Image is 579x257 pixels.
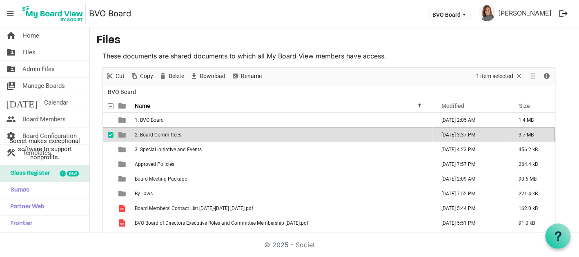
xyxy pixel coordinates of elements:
span: people [6,111,16,127]
button: Copy [129,71,154,81]
button: Cut [104,71,126,81]
span: Rename [240,71,263,81]
span: Name [135,103,150,109]
td: checkbox [103,142,114,157]
div: new [67,171,79,177]
span: Board Configuration [22,128,77,144]
td: is template cell column header type [114,172,132,186]
td: is template cell column header type [114,113,132,127]
span: Calendar [44,94,68,111]
p: These documents are shared documents to which all My Board View members have access. [102,51,556,61]
td: June 02, 2025 5:51 PM column header Modified [433,216,510,230]
td: By-Laws is template cell column header Name [132,186,433,201]
td: 3.7 MB is template cell column header Size [510,127,555,142]
td: October 29, 2024 4:23 PM column header Modified [433,142,510,157]
button: Rename [229,71,263,81]
td: Board Members' Contact List 2025-2028 May 2025.pdf is template cell column header Name [132,201,433,216]
div: Download [187,68,228,85]
td: is template cell column header type [114,142,132,157]
button: BVO Board dropdownbutton [427,9,471,20]
span: Board Meeting Package [135,176,187,182]
span: By-Laws [135,191,153,197]
td: September 12, 2025 2:05 AM column header Modified [433,113,510,127]
td: checkbox [103,157,114,172]
td: checkbox [103,113,114,127]
td: is template cell column header type [114,186,132,201]
td: September 12, 2025 2:09 AM column header Modified [433,172,510,186]
td: September 07, 2025 7:57 PM column header Modified [433,157,510,172]
td: is template cell column header type [114,127,132,142]
span: 1. BVO Board [135,117,164,123]
td: 3. Special Initiative and Events is template cell column header Name [132,142,433,157]
div: Cut [103,68,127,85]
td: 1.4 MB is template cell column header Size [510,113,555,127]
td: September 08, 2025 3:37 PM column header Modified [433,127,510,142]
td: 221.4 kB is template cell column header Size [510,186,555,201]
div: Rename [228,68,265,85]
div: Clear selection [473,68,526,85]
button: Download [188,71,227,81]
button: Details [541,71,552,81]
td: checkbox [103,216,114,230]
a: BVO Board [89,5,131,22]
span: Download [199,71,226,81]
span: Home [22,27,39,44]
td: 1. BVO Board is template cell column header Name [132,113,433,127]
span: 1 item selected [475,71,514,81]
a: My Board View Logo [20,3,89,24]
td: Approved Policies is template cell column header Name [132,157,433,172]
span: Size [519,103,530,109]
td: 91.0 kB is template cell column header Size [510,216,555,230]
span: Modified [441,103,464,109]
span: Files [22,44,36,60]
span: Delete [168,71,185,81]
span: switch_account [6,78,16,94]
span: folder_shared [6,61,16,77]
img: MnC5V0f8bXlevx3ztyDwGpUB7uCjngHDRxSkcSC0fSnSlpV2VjP-Il6Yf9OZy13_Vasq3byDuyXCHgM4Kz_e5g_thumb.png [479,5,495,21]
button: Selection [474,71,525,81]
td: is template cell column header type [114,201,132,216]
td: 90.6 MB is template cell column header Size [510,172,555,186]
span: [DATE] [6,94,38,111]
span: Sumac [6,182,29,199]
td: checkbox [103,201,114,216]
td: June 02, 2025 5:44 PM column header Modified [433,201,510,216]
h3: Files [96,34,572,48]
span: menu [2,6,18,21]
div: Delete [156,68,187,85]
td: 162.0 kB is template cell column header Size [510,201,555,216]
span: BVO Board of Directors Executive Roles and Committee Membership [DATE].pdf [135,220,308,226]
div: Details [540,68,554,85]
span: BVO Board [106,87,138,97]
span: Societ makes exceptional software to support nonprofits. [4,137,86,161]
td: BVO Board of Directors Executive Roles and Committee Membership May 2025.pdf is template cell col... [132,216,433,230]
td: Board Meeting Package is template cell column header Name [132,172,433,186]
span: Approved Policies [135,161,174,167]
span: folder_shared [6,44,16,60]
td: checkbox [103,186,114,201]
a: © 2025 - Societ [264,241,315,249]
td: September 07, 2025 7:52 PM column header Modified [433,186,510,201]
span: Copy [139,71,154,81]
span: home [6,27,16,44]
span: Manage Boards [22,78,65,94]
span: settings [6,128,16,144]
span: Board Members' Contact List [DATE]-[DATE] [DATE].pdf [135,206,253,211]
div: Copy [127,68,156,85]
td: is template cell column header type [114,216,132,230]
button: logout [555,5,572,22]
span: 2. Board Committees [135,132,181,138]
span: Frontier [6,216,32,232]
span: Glass Register [6,165,50,182]
button: View dropdownbutton [528,71,537,81]
span: Admin Files [22,61,55,77]
td: 456.2 kB is template cell column header Size [510,142,555,157]
td: is template cell column header type [114,157,132,172]
a: [PERSON_NAME] [495,5,555,21]
button: Delete [157,71,185,81]
span: 3. Special Initiative and Events [135,147,202,152]
td: 264.4 kB is template cell column header Size [510,157,555,172]
span: Partner Web [6,199,45,215]
span: Board Members [22,111,66,127]
div: View [526,68,540,85]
